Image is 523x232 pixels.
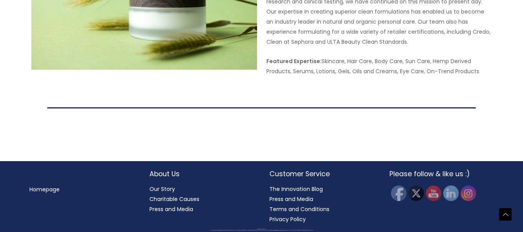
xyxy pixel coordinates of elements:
a: Privacy Policy [269,215,306,223]
nav: Customer Service [269,184,374,224]
img: Twitter [408,186,424,201]
div: All material on this Website, including design, text, images, logos and sounds, are owned by Cosm... [14,230,509,231]
nav: Menu [29,184,134,194]
nav: About Us [149,184,254,214]
h2: About Us [149,169,254,179]
a: Press and Media [149,205,193,213]
a: Charitable Causes [149,195,199,203]
strong: Featured Expertise: [266,57,322,65]
a: Our Story [149,185,175,193]
h2: Please follow & like us :) [389,169,494,179]
a: Homepage [29,186,60,193]
img: Facebook [391,186,406,201]
a: The Innovation Blog [269,185,323,193]
p: Skincare, Hair Care, Body Care, Sun Care, Hemp Derived Products, Serums, Lotions, Gels, Oils and ... [266,56,492,76]
h2: Customer Service [269,169,374,179]
a: Press and Media [269,195,313,203]
a: Terms and Conditions [269,205,329,213]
